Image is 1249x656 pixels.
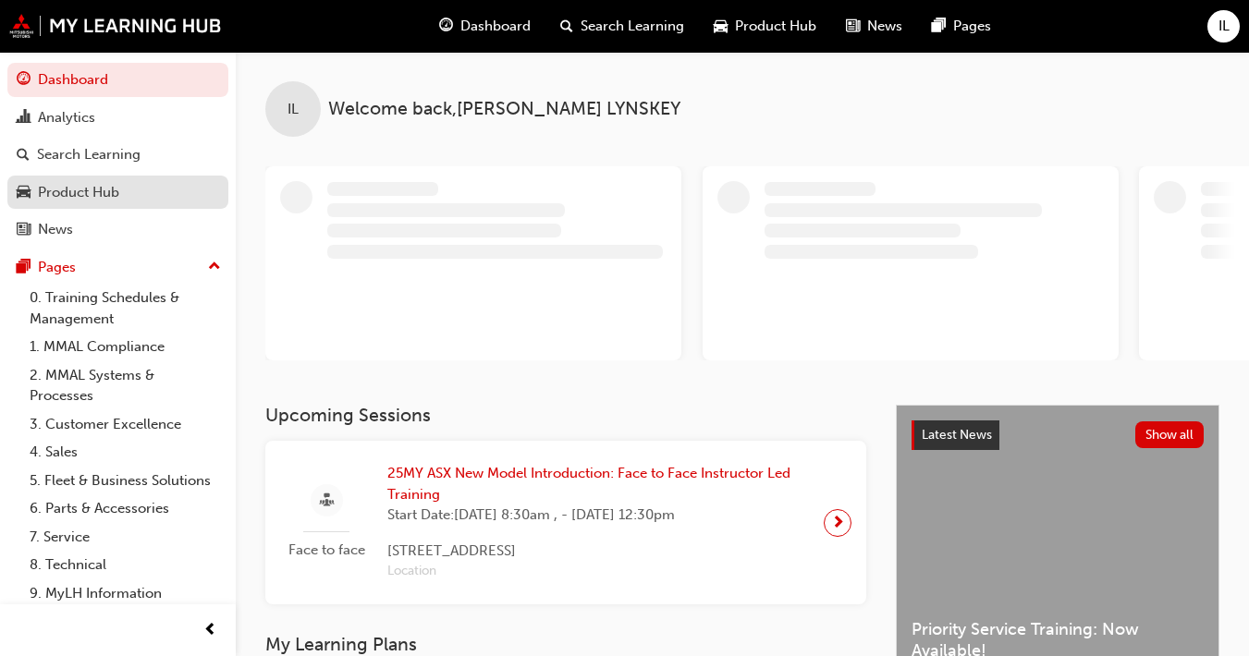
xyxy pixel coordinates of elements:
button: Pages [7,250,228,285]
a: 8. Technical [22,551,228,579]
span: News [867,16,902,37]
a: 6. Parts & Accessories [22,494,228,523]
span: news-icon [17,222,31,238]
span: news-icon [846,15,860,38]
span: sessionType_FACE_TO_FACE-icon [320,490,334,513]
a: Product Hub [7,176,228,210]
div: News [38,219,73,240]
a: News [7,213,228,247]
span: IL [288,99,299,120]
span: Welcome back , [PERSON_NAME] LYNSKEY [328,99,680,120]
a: search-iconSearch Learning [545,7,699,45]
span: 25MY ASX New Model Introduction: Face to Face Instructor Led Training [387,463,809,504]
span: Location [387,561,809,582]
a: 2. MMAL Systems & Processes [22,361,228,410]
span: guage-icon [439,15,453,38]
img: mmal [9,14,222,38]
a: 0. Training Schedules & Management [22,284,228,333]
a: car-iconProduct Hub [699,7,831,45]
span: Face to face [280,540,373,561]
button: IL [1207,10,1240,43]
h3: My Learning Plans [265,634,866,655]
a: pages-iconPages [917,7,1006,45]
span: car-icon [17,185,31,201]
div: Search Learning [37,144,141,165]
span: [STREET_ADDRESS] [387,541,809,562]
a: 3. Customer Excellence [22,410,228,439]
span: Latest News [922,427,992,443]
span: pages-icon [17,260,31,276]
div: Product Hub [38,182,119,203]
a: Dashboard [7,63,228,97]
span: Product Hub [735,16,816,37]
span: search-icon [17,147,30,164]
div: Analytics [38,107,95,128]
span: search-icon [560,15,573,38]
a: Latest NewsShow all [912,420,1204,450]
span: Search Learning [581,16,684,37]
a: news-iconNews [831,7,917,45]
a: 7. Service [22,523,228,552]
a: 9. MyLH Information [22,579,228,608]
span: guage-icon [17,72,31,89]
a: Search Learning [7,138,228,172]
span: prev-icon [203,619,217,642]
a: 1. MMAL Compliance [22,333,228,361]
a: Face to face25MY ASX New Model Introduction: Face to Face Instructor Led TrainingStart Date:[DATE... [280,456,851,589]
span: Pages [953,16,991,37]
a: guage-iconDashboard [424,7,545,45]
span: Dashboard [460,16,531,37]
span: IL [1218,16,1230,37]
div: Pages [38,257,76,278]
a: Analytics [7,101,228,135]
span: Start Date: [DATE] 8:30am , - [DATE] 12:30pm [387,504,809,526]
span: car-icon [714,15,728,38]
a: 5. Fleet & Business Solutions [22,467,228,495]
button: Show all [1135,421,1205,448]
span: pages-icon [932,15,946,38]
span: chart-icon [17,110,31,127]
span: next-icon [831,510,845,536]
h3: Upcoming Sessions [265,405,866,426]
span: up-icon [208,255,221,279]
a: 4. Sales [22,438,228,467]
button: DashboardAnalyticsSearch LearningProduct HubNews [7,59,228,250]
